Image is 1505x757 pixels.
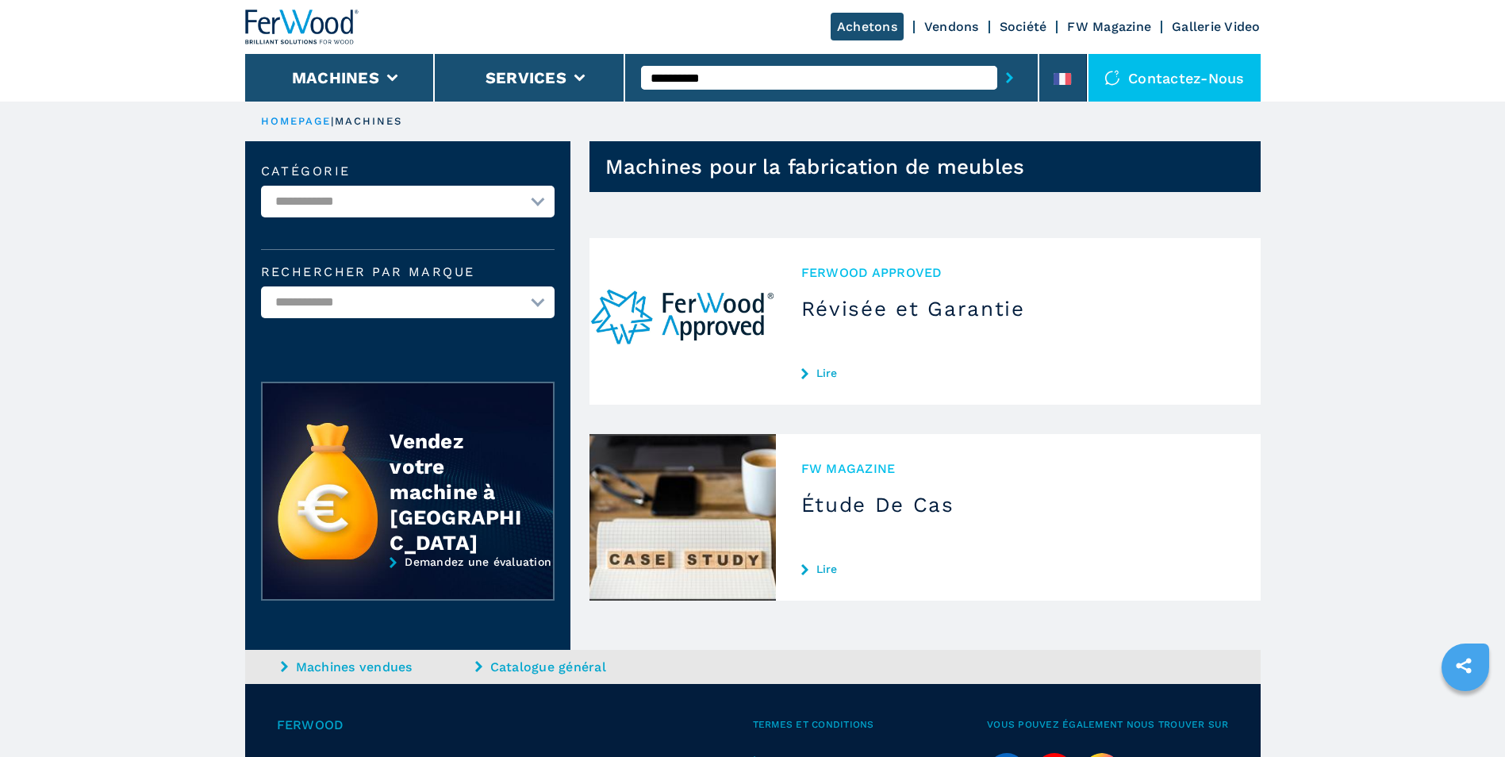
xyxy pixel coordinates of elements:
iframe: Chat [1438,686,1493,745]
label: Rechercher par marque [261,266,555,279]
a: Gallerie Video [1172,19,1261,34]
a: Vendons [924,19,979,34]
a: Catalogue général [475,658,666,676]
div: Vendez votre machine à [GEOGRAPHIC_DATA] [390,428,521,555]
a: Achetons [831,13,904,40]
button: Services [486,68,566,87]
h3: Révisée et Garantie [801,296,1235,321]
a: Demandez une évaluation [261,555,555,613]
span: Ferwood [277,716,753,734]
a: Lire [801,367,1235,379]
span: FW MAGAZINE [801,459,1235,478]
img: Ferwood [245,10,359,44]
div: Contactez-nous [1088,54,1261,102]
span: Ferwood Approved [801,263,1235,282]
p: machines [335,114,403,129]
button: submit-button [997,60,1022,96]
span: | [331,115,334,127]
img: Contactez-nous [1104,70,1120,86]
span: Termes et conditions [753,716,988,734]
button: Machines [292,68,379,87]
img: Étude De Cas [589,434,776,601]
a: sharethis [1444,646,1484,686]
a: Machines vendues [281,658,471,676]
a: HOMEPAGE [261,115,332,127]
span: Vous pouvez également nous trouver sur [987,716,1229,734]
label: catégorie [261,165,555,178]
a: Lire [801,563,1235,575]
img: Révisée et Garantie [589,238,776,405]
h3: Étude De Cas [801,492,1235,517]
h1: Machines pour la fabrication de meubles [605,154,1025,179]
a: FW Magazine [1067,19,1151,34]
a: Société [1000,19,1047,34]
